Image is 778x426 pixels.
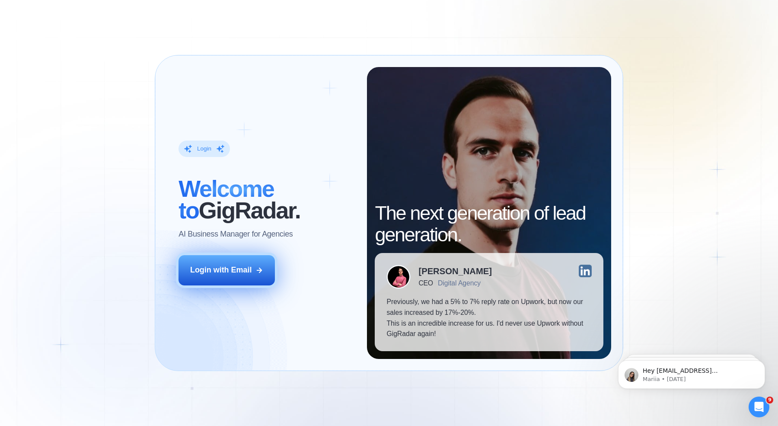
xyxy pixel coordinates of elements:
span: Welcome to [179,176,274,223]
h2: ‍ GigRadar. [179,178,355,221]
div: CEO [418,279,433,287]
p: AI Business Manager for Agencies [179,229,293,240]
span: 9 [766,397,773,404]
iframe: Intercom live chat [749,397,769,417]
h2: The next generation of lead generation. [375,202,603,245]
div: Digital Agency [438,279,481,287]
span: Hey [EMAIL_ADDRESS][DOMAIN_NAME], Looks like your Upwork agency FutureSells ran out of connects. ... [38,25,149,144]
div: Login with Email [190,265,252,275]
iframe: Intercom notifications message [605,342,778,403]
button: Login with Email [179,255,275,285]
div: [PERSON_NAME] [418,267,491,275]
p: Message from Mariia, sent 5d ago [38,33,149,41]
div: Login [197,145,211,153]
p: Previously, we had a 5% to 7% reply rate on Upwork, but now our sales increased by 17%-20%. This ... [386,297,591,340]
